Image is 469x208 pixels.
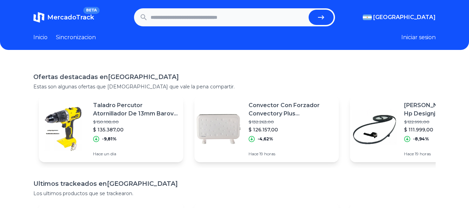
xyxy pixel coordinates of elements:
[194,96,339,162] a: Featured imageConvector Con Forzador Convectory Plus [PERSON_NAME] Cfb17 - [PERSON_NAME]$ 132.263...
[47,14,94,21] span: MercadoTrack
[363,15,372,20] img: Argentina
[373,13,436,21] span: [GEOGRAPHIC_DATA]
[33,190,436,197] p: Los ultimos productos que se trackearon.
[33,12,94,23] a: MercadoTrackBETA
[39,96,183,162] a: Featured imageTaladro Percutor Atornillador De 13mm Barovo Sin Batería$ 150.108,00$ 135.387,00-9,...
[249,151,333,157] p: Hace 19 horas
[249,119,333,125] p: $ 132.263,00
[258,136,273,142] p: -4,62%
[363,13,436,21] button: [GEOGRAPHIC_DATA]
[401,33,436,42] button: Iniciar sesion
[194,105,243,153] img: Featured image
[33,12,44,23] img: MercadoTrack
[93,126,178,133] p: $ 135.387,00
[102,136,117,142] p: -9,81%
[33,33,48,42] a: Inicio
[33,179,436,189] h1: Ultimos trackeados en [GEOGRAPHIC_DATA]
[249,101,333,118] p: Convector Con Forzador Convectory Plus [PERSON_NAME] Cfb17 - [PERSON_NAME]
[93,119,178,125] p: $ 150.108,00
[93,101,178,118] p: Taladro Percutor Atornillador De 13mm Barovo Sin Batería
[249,126,333,133] p: $ 126.157,00
[83,7,100,14] span: BETA
[350,105,399,153] img: Featured image
[39,105,87,153] img: Featured image
[93,151,178,157] p: Hace un día
[413,136,429,142] p: -8,94%
[56,33,96,42] a: Sincronizacion
[33,83,436,90] p: Estas son algunas ofertas que [DEMOGRAPHIC_DATA] que vale la pena compartir.
[33,72,436,82] h1: Ofertas destacadas en [GEOGRAPHIC_DATA]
